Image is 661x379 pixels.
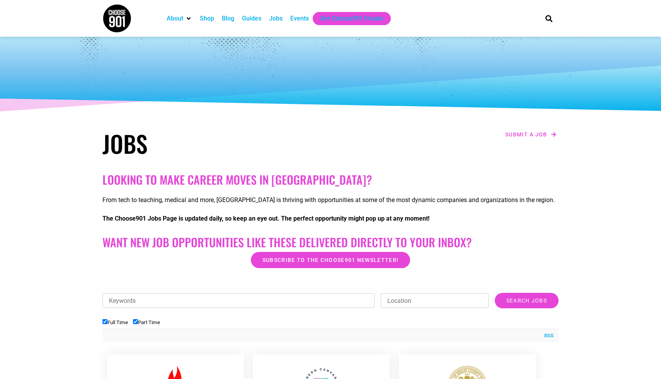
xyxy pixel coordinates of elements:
[503,129,559,139] a: Submit a job
[540,332,554,340] a: RSS
[102,215,429,222] strong: The Choose901 Jobs Page is updated daily, so keep an eye out. The perfect opportunity might pop u...
[262,257,399,263] span: Subscribe to the Choose901 newsletter!
[505,132,547,137] span: Submit a job
[133,319,138,324] input: Part Time
[495,293,559,308] input: Search Jobs
[200,14,214,23] a: Shop
[163,12,196,25] div: About
[102,235,559,249] h2: Want New Job Opportunities like these Delivered Directly to your Inbox?
[102,129,327,157] h1: Jobs
[102,319,107,324] input: Full Time
[163,12,532,25] nav: Main nav
[269,14,283,23] a: Jobs
[102,320,128,325] label: Full Time
[222,14,234,23] a: Blog
[543,12,555,25] div: Search
[133,320,160,325] label: Part Time
[251,252,410,268] a: Subscribe to the Choose901 newsletter!
[290,14,309,23] a: Events
[381,293,489,308] input: Location
[320,14,383,23] a: Get Choose901 Emails
[167,14,183,23] a: About
[102,293,375,308] input: Keywords
[102,173,559,187] h2: Looking to make career moves in [GEOGRAPHIC_DATA]?
[102,195,559,205] p: From tech to teaching, medical and more, [GEOGRAPHIC_DATA] is thriving with opportunities at some...
[242,14,261,23] a: Guides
